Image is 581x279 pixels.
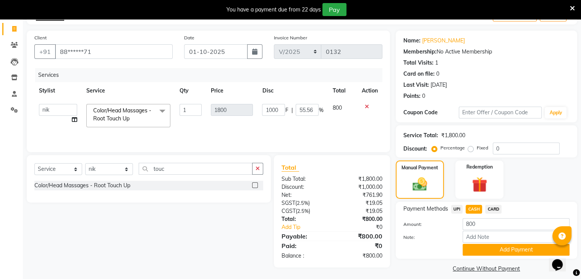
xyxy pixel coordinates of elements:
label: Invoice Number [274,34,307,41]
div: ₹761.90 [332,191,388,199]
th: Disc [257,82,328,99]
div: Membership: [403,48,437,56]
span: CARD [485,205,502,214]
div: ₹19.05 [332,199,388,207]
div: ( ) [276,199,332,207]
span: CGST [282,208,296,214]
div: Sub Total: [276,175,332,183]
span: CASH [466,205,482,214]
div: Balance : [276,252,332,260]
a: [PERSON_NAME] [422,37,465,45]
div: ₹800.00 [332,215,388,223]
img: _cash.svg [408,176,432,193]
input: Amount [463,218,570,230]
div: Coupon Code [403,109,459,117]
label: Client [34,34,47,41]
div: ₹0 [332,241,388,250]
div: Paid: [276,241,332,250]
div: Name: [403,37,421,45]
span: Color/Head Massages - Root Touch Up [93,107,151,122]
div: Card on file: [403,70,435,78]
span: Total [282,164,299,172]
div: Discount: [276,183,332,191]
div: You have a payment due from 22 days [227,6,321,14]
label: Manual Payment [401,164,438,171]
span: 2.5% [297,200,308,206]
div: Net: [276,191,332,199]
label: Amount: [398,221,457,228]
label: Note: [398,234,457,241]
div: Color/Head Massages - Root Touch Up [34,182,130,190]
div: Services [35,68,388,82]
div: 0 [436,70,439,78]
div: Total: [276,215,332,223]
div: ₹19.05 [332,207,388,215]
div: [DATE] [430,81,447,89]
th: Total [328,82,357,99]
div: ₹0 [341,223,388,231]
div: ₹800.00 [332,232,388,241]
label: Percentage [440,144,465,151]
label: Redemption [466,164,493,170]
img: _gift.svg [467,175,492,194]
span: % [319,106,323,114]
div: Service Total: [403,131,438,139]
input: Search or Scan [139,163,252,175]
button: Pay [322,3,346,16]
span: SGST [282,200,295,206]
div: ₹1,000.00 [332,183,388,191]
div: ₹800.00 [332,252,388,260]
span: Payment Methods [403,205,448,213]
input: Search by Name/Mobile/Email/Code [55,44,173,59]
input: Enter Offer / Coupon Code [459,107,542,118]
div: No Active Membership [403,48,570,56]
input: Add Note [463,231,570,243]
div: Payable: [276,232,332,241]
div: 1 [435,59,438,67]
button: Add Payment [463,244,570,256]
span: | [291,106,293,114]
div: 0 [422,92,425,100]
a: Add Tip [276,223,341,231]
label: Fixed [477,144,488,151]
th: Stylist [34,82,82,99]
div: ( ) [276,207,332,215]
span: UPI [451,205,463,214]
th: Action [357,82,382,99]
iframe: chat widget [549,248,573,271]
div: Total Visits: [403,59,434,67]
button: Apply [545,107,566,118]
th: Qty [175,82,206,99]
div: ₹1,800.00 [441,131,465,139]
div: Discount: [403,145,427,153]
a: Continue Without Payment [397,265,576,273]
div: ₹1,800.00 [332,175,388,183]
span: F [285,106,288,114]
div: Points: [403,92,421,100]
th: Service [82,82,175,99]
label: Date [184,34,194,41]
span: 800 [332,104,341,111]
th: Price [206,82,257,99]
span: 2.5% [297,208,309,214]
button: +91 [34,44,56,59]
div: Last Visit: [403,81,429,89]
a: x [129,115,133,122]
